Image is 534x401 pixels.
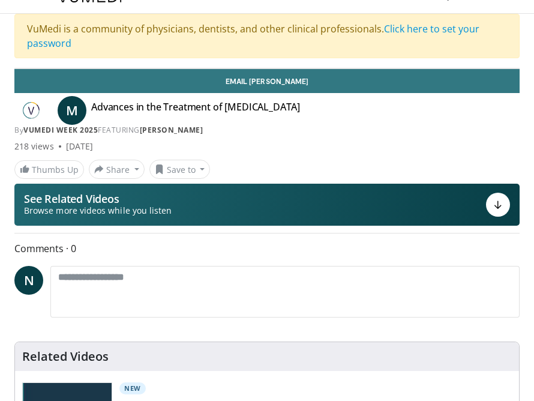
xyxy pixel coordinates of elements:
a: Vumedi Week 2025 [23,125,98,135]
div: VuMedi is a community of physicians, dentists, and other clinical professionals. [14,14,520,58]
a: Thumbs Up [14,160,84,179]
p: New [119,382,146,394]
a: Email [PERSON_NAME] [14,69,520,93]
h4: Advances in the Treatment of [MEDICAL_DATA] [91,101,300,120]
button: See Related Videos Browse more videos while you listen [14,184,520,226]
p: See Related Videos [24,193,172,205]
a: M [58,96,86,125]
a: N [14,266,43,295]
button: Share [89,160,145,179]
a: [PERSON_NAME] [140,125,203,135]
button: Save to [149,160,211,179]
span: Browse more videos while you listen [24,205,172,217]
span: Comments 0 [14,241,520,256]
h4: Related Videos [22,349,109,364]
div: [DATE] [66,140,93,152]
span: 218 views [14,140,54,152]
img: Vumedi Week 2025 [14,101,48,120]
div: By FEATURING [14,125,520,136]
